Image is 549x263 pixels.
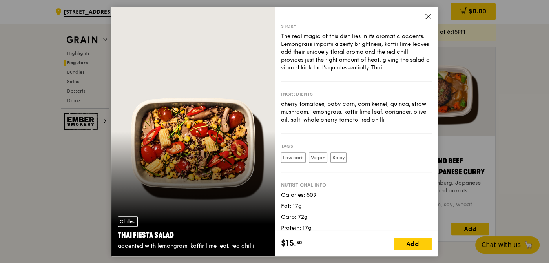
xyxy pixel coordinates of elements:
div: Tags [281,143,432,149]
div: Nutritional info [281,182,432,188]
div: cherry tomatoes, baby corn, corn kernel, quinoa, straw mushroom, lemongrass, kaffir lime leaf, co... [281,100,432,124]
label: Vegan [309,152,327,163]
label: Spicy [330,152,347,163]
div: Add [394,238,432,250]
div: Story [281,23,432,29]
div: Chilled [118,216,138,227]
div: Ingredients [281,91,432,97]
div: The real magic of this dish lies in its aromatic accents. Lemongrass imparts a zesty brightness, ... [281,33,432,72]
label: Low carb [281,152,306,163]
div: accented with lemongrass, kaffir lime leaf, red chilli [118,242,268,250]
div: Protein: 17g [281,224,432,232]
span: $15. [281,238,296,249]
div: Fat: 17g [281,202,432,210]
div: Thai Fiesta Salad [118,230,268,241]
div: Carb: 72g [281,213,432,221]
span: 50 [296,239,302,246]
div: Calories: 509 [281,191,432,199]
